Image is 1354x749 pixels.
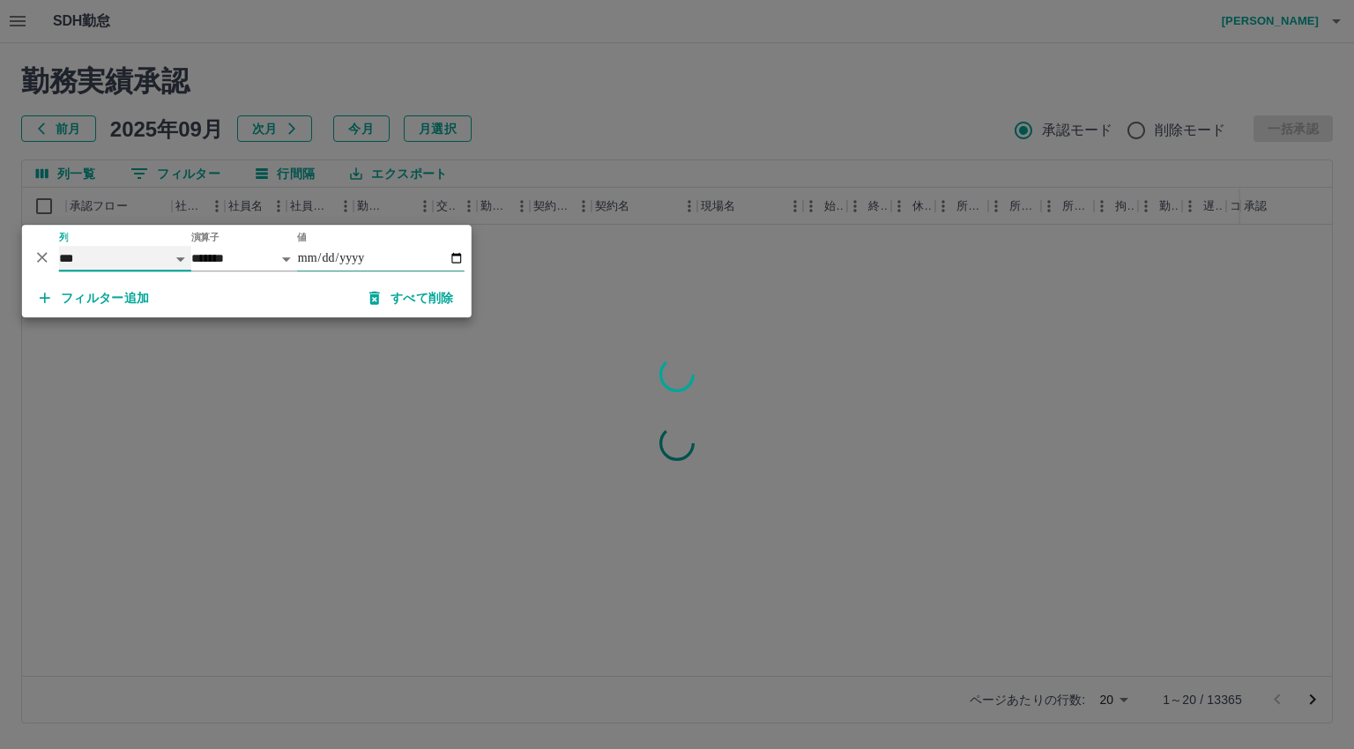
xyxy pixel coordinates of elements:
[59,231,69,244] label: 列
[26,282,164,314] button: フィルター追加
[297,231,307,244] label: 値
[29,244,56,271] button: 削除
[355,282,468,314] button: すべて削除
[191,231,219,244] label: 演算子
